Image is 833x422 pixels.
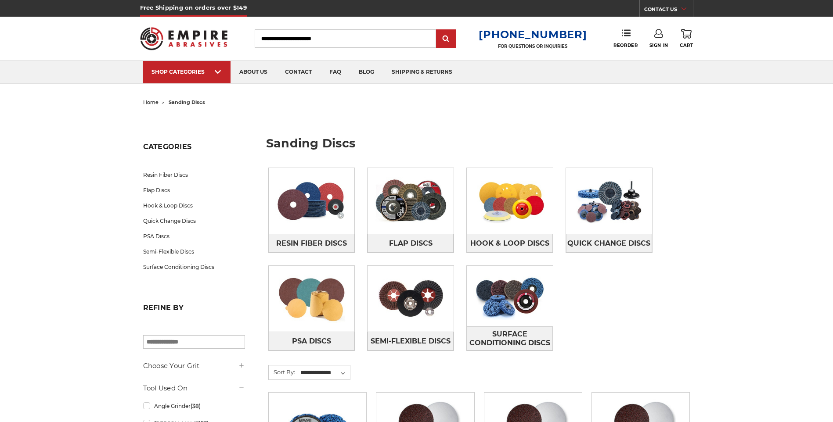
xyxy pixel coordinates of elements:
a: Surface Conditioning Discs [143,259,245,275]
select: Sort By: [299,366,350,379]
span: Resin Fiber Discs [276,236,347,251]
h5: Tool Used On [143,383,245,393]
a: Quick Change Discs [143,213,245,229]
a: Flap Discs [143,182,245,198]
input: Submit [437,30,455,48]
p: FOR QUESTIONS OR INQUIRIES [479,43,587,49]
a: home [143,99,159,105]
img: Resin Fiber Discs [269,171,355,231]
a: Flap Discs [368,234,454,253]
a: Cart [680,29,693,48]
a: CONTACT US [644,4,693,17]
img: Empire Abrasives [140,21,228,56]
span: Cart [680,43,693,48]
div: SHOP CATEGORIES [151,68,222,75]
a: contact [276,61,321,83]
img: Semi-Flexible Discs [368,268,454,329]
a: Hook & Loop Discs [143,198,245,213]
a: PSA Discs [143,229,245,244]
span: Flap Discs [389,236,433,251]
img: Flap Discs [368,171,454,231]
a: shipping & returns [383,61,461,83]
span: Hook & Loop Discs [470,236,549,251]
a: Resin Fiber Discs [269,234,355,253]
span: Surface Conditioning Discs [467,327,552,350]
a: Surface Conditioning Discs [467,326,553,350]
h1: sanding discs [266,137,690,156]
a: Resin Fiber Discs [143,167,245,182]
span: Reorder [613,43,638,48]
a: Reorder [613,29,638,48]
img: Hook & Loop Discs [467,171,553,231]
h5: Refine by [143,304,245,317]
a: Hook & Loop Discs [467,234,553,253]
a: faq [321,61,350,83]
span: PSA Discs [292,334,331,349]
a: about us [231,61,276,83]
span: Semi-Flexible Discs [371,334,451,349]
a: [PHONE_NUMBER] [479,28,587,41]
img: PSA Discs [269,268,355,329]
label: Sort By: [269,365,295,379]
a: Angle Grinder [143,398,245,414]
h5: Categories [143,143,245,156]
span: Quick Change Discs [567,236,650,251]
a: Quick Change Discs [566,234,652,253]
span: sanding discs [169,99,205,105]
img: Quick Change Discs [566,171,652,231]
a: blog [350,61,383,83]
span: (38) [191,403,201,409]
a: PSA Discs [269,332,355,350]
a: Semi-Flexible Discs [368,332,454,350]
img: Surface Conditioning Discs [467,266,553,326]
h5: Choose Your Grit [143,361,245,371]
span: Sign In [649,43,668,48]
a: Semi-Flexible Discs [143,244,245,259]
